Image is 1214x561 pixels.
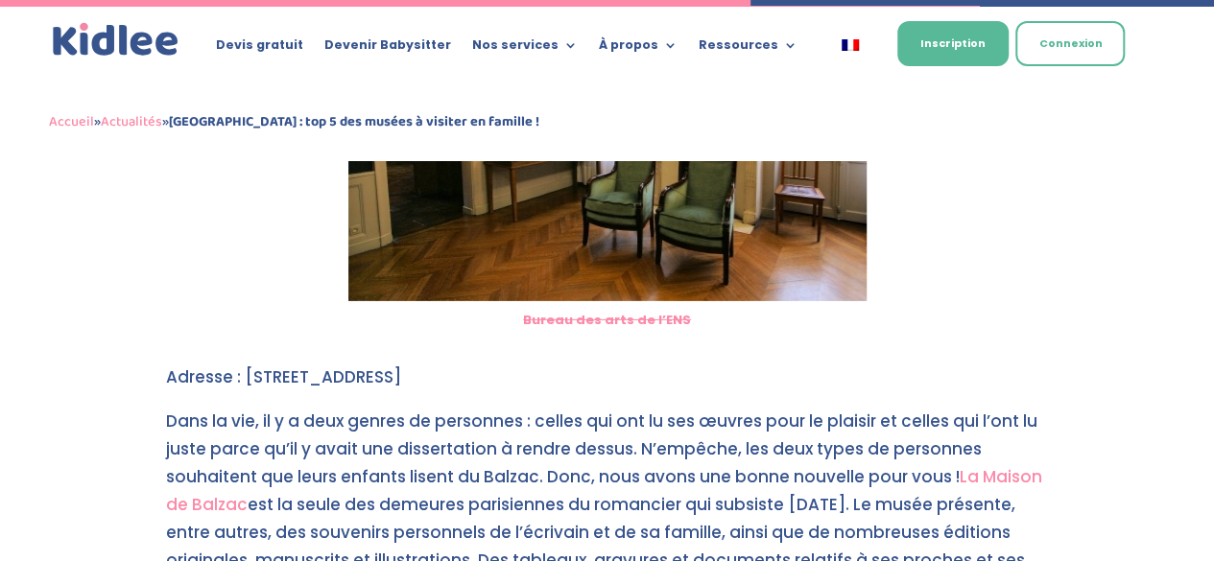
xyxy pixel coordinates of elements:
[166,465,1042,516] a: La Maison de Balzac
[169,110,539,133] strong: [GEOGRAPHIC_DATA] : top 5 des musées à visiter en famille !
[897,21,1009,66] a: Inscription
[166,363,1049,408] p: Adresse : [STREET_ADDRESS]
[216,38,303,59] a: Devis gratuit
[842,39,859,51] img: Français
[699,38,797,59] a: Ressources
[101,110,162,133] a: Actualités
[49,110,94,133] a: Accueil
[599,38,678,59] a: À propos
[49,19,183,60] a: Kidlee Logo
[49,110,539,133] span: » »
[49,19,183,60] img: logo_kidlee_bleu
[1015,21,1125,66] a: Connexion
[324,38,451,59] a: Devenir Babysitter
[472,38,578,59] a: Nos services
[523,311,691,329] a: Bureau des arts de l’ENS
